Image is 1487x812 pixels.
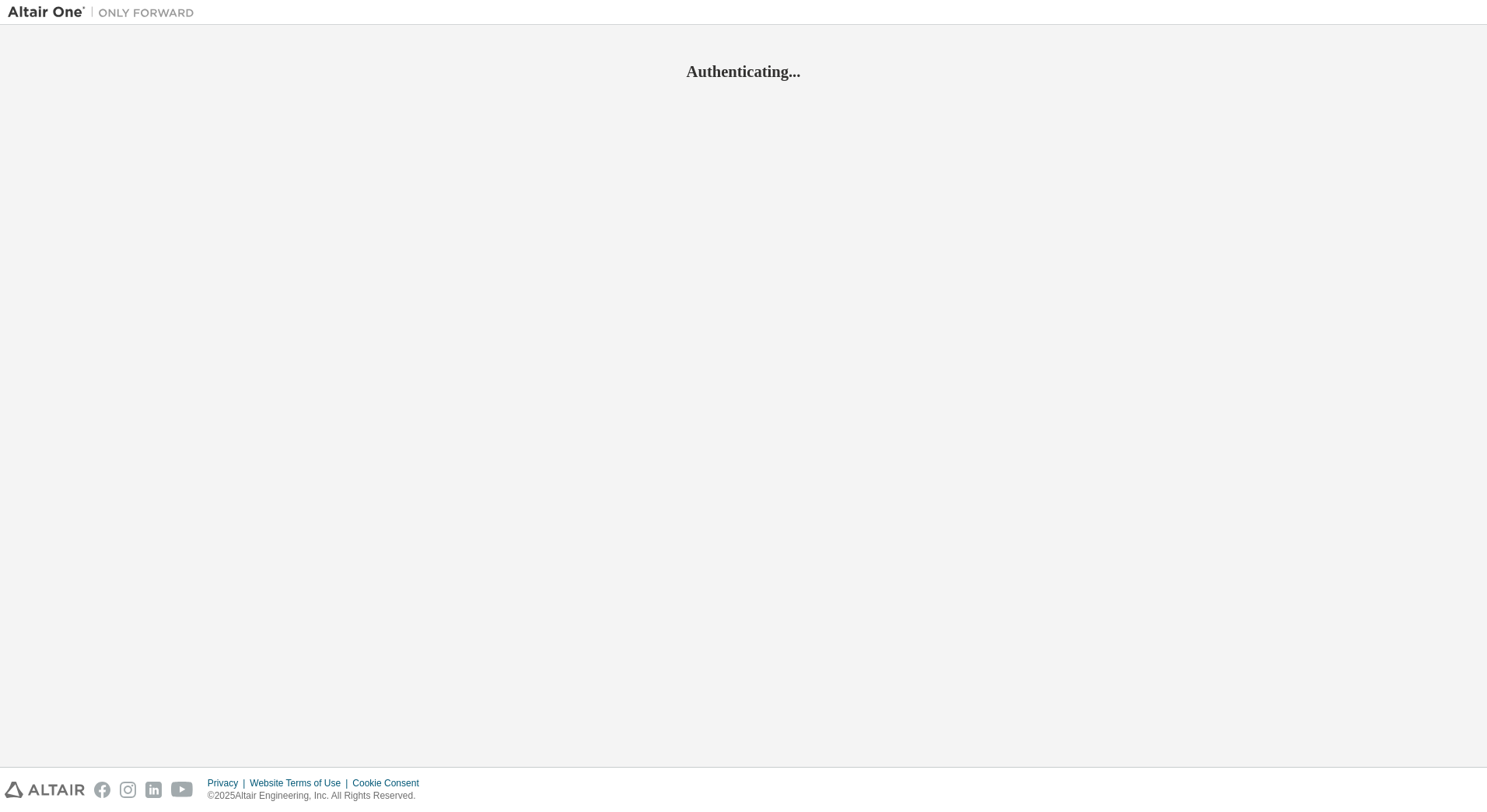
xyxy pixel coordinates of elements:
img: altair_logo.svg [5,782,85,798]
img: instagram.svg [120,782,136,798]
img: facebook.svg [94,782,110,798]
img: youtube.svg [171,782,194,798]
div: Privacy [208,777,250,789]
div: Website Terms of Use [250,777,352,789]
img: linkedin.svg [145,782,162,798]
p: © 2025 Altair Engineering, Inc. All Rights Reserved. [208,789,429,803]
h2: Authenticating... [8,61,1479,82]
img: Altair One [8,5,202,20]
div: Cookie Consent [352,777,428,789]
